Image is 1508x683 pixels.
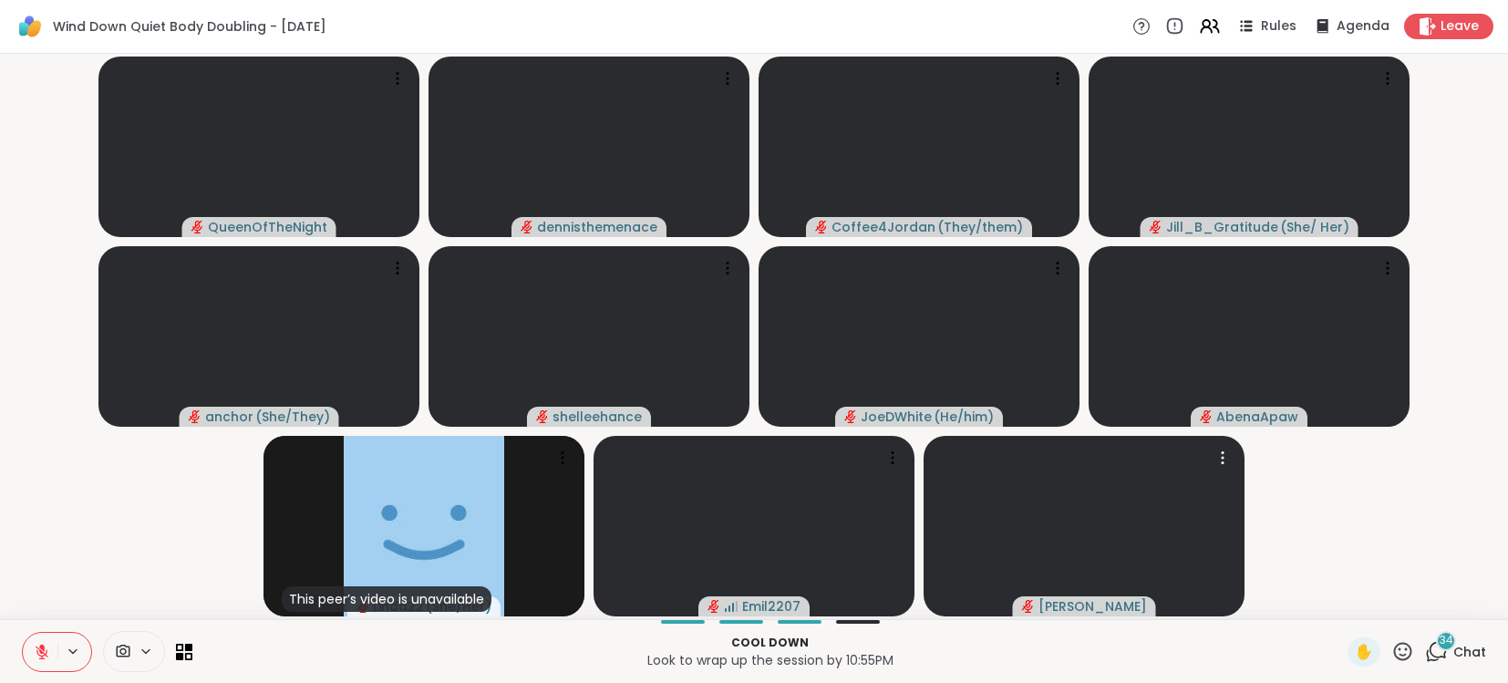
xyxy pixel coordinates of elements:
span: Agenda [1337,17,1389,36]
span: ( She/They ) [255,408,330,426]
span: shelleehance [553,408,642,426]
div: This peer’s video is unavailable [282,586,491,612]
img: Linda22 [344,436,504,616]
span: anchor [205,408,253,426]
span: 34 [1440,633,1453,648]
p: Look to wrap up the session by 10:55PM [203,651,1337,669]
span: audio-muted [844,410,857,423]
span: JoeDWhite [861,408,932,426]
span: audio-muted [1200,410,1213,423]
span: ( They/them ) [937,218,1023,236]
span: audio-muted [536,410,549,423]
span: ( She/ Her ) [1280,218,1349,236]
img: ShareWell Logomark [15,11,46,42]
span: [PERSON_NAME] [1038,597,1147,616]
span: Leave [1441,17,1479,36]
span: audio-muted [521,221,533,233]
span: Wind Down Quiet Body Doubling - [DATE] [53,17,326,36]
span: Coffee4Jordan [831,218,935,236]
span: dennisthemenace [537,218,657,236]
span: audio-muted [191,221,204,233]
span: audio-muted [1150,221,1162,233]
span: Jill_B_Gratitude [1166,218,1278,236]
span: ( He/him ) [934,408,994,426]
span: Rules [1261,17,1296,36]
span: ✋ [1355,641,1373,663]
span: AbenaApaw [1216,408,1298,426]
span: audio-muted [1022,600,1035,613]
span: audio-muted [815,221,828,233]
span: audio-muted [708,600,720,613]
span: Emil2207 [742,597,800,616]
p: Cool down [203,635,1337,651]
span: Chat [1453,643,1486,661]
span: QueenOfTheNight [208,218,327,236]
span: audio-muted [189,410,201,423]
